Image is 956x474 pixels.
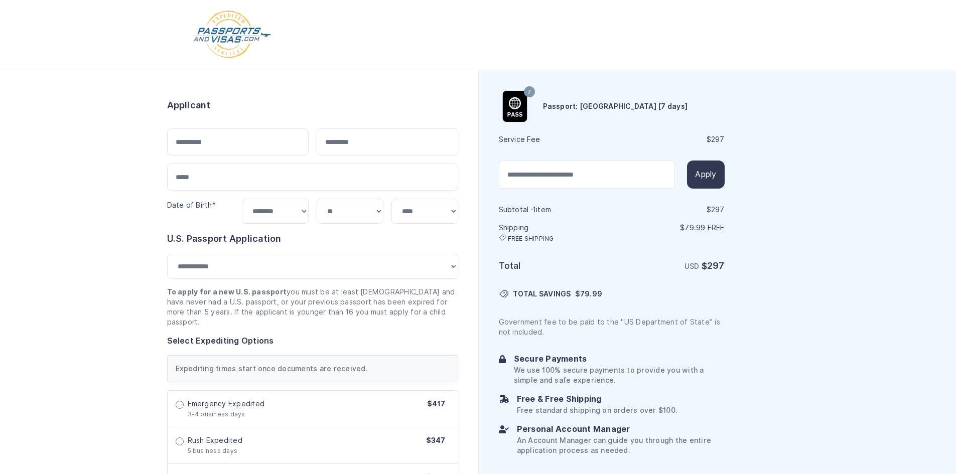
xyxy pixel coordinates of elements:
[499,259,611,273] h6: Total
[167,288,287,296] strong: To apply for a new U.S. passport
[167,98,211,112] h6: Applicant
[517,405,677,415] p: Free standard shipping on orders over $100.
[188,410,245,418] span: 3-4 business days
[685,262,700,270] span: USD
[708,224,725,232] span: Free
[508,235,554,243] span: FREE SHIPPING
[188,435,242,445] span: Rush Expedited
[499,91,530,122] img: Product Name
[192,10,272,60] img: Logo
[580,290,602,298] span: 79.99
[707,260,725,271] span: 297
[499,134,611,144] h6: Service Fee
[499,317,725,337] p: Government fee to be paid to the "US Department of State" is not included.
[687,161,724,189] button: Apply
[167,355,458,382] div: Expediting times start once documents are received.
[711,206,725,214] span: 297
[499,223,611,243] h6: Shipping
[426,436,446,444] span: $347
[513,289,571,299] span: TOTAL SAVINGS
[167,201,216,209] label: Date of Birth*
[167,232,458,246] h6: U.S. Passport Application
[514,353,725,365] h6: Secure Payments
[613,223,725,233] p: $
[499,205,611,215] h6: Subtotal · item
[167,287,458,327] p: you must be at least [DEMOGRAPHIC_DATA] and have never had a U.S. passport, or your previous pass...
[188,399,265,409] span: Emergency Expedited
[514,365,725,385] p: We use 100% secure payments to provide you with a simple and safe experience.
[543,101,688,111] h6: Passport: [GEOGRAPHIC_DATA] [7 days]
[517,393,677,405] h6: Free & Free Shipping
[702,260,725,271] strong: $
[613,205,725,215] div: $
[427,400,446,408] span: $417
[517,435,725,455] p: An Account Manager can guide you through the entire application process as needed.
[517,423,725,435] h6: Personal Account Manager
[527,86,531,99] span: 7
[533,206,536,214] span: 1
[685,224,705,232] span: 79.99
[167,335,458,347] h6: Select Expediting Options
[613,134,725,144] div: $
[188,447,238,454] span: 5 business days
[711,135,725,143] span: 297
[575,289,602,299] span: $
